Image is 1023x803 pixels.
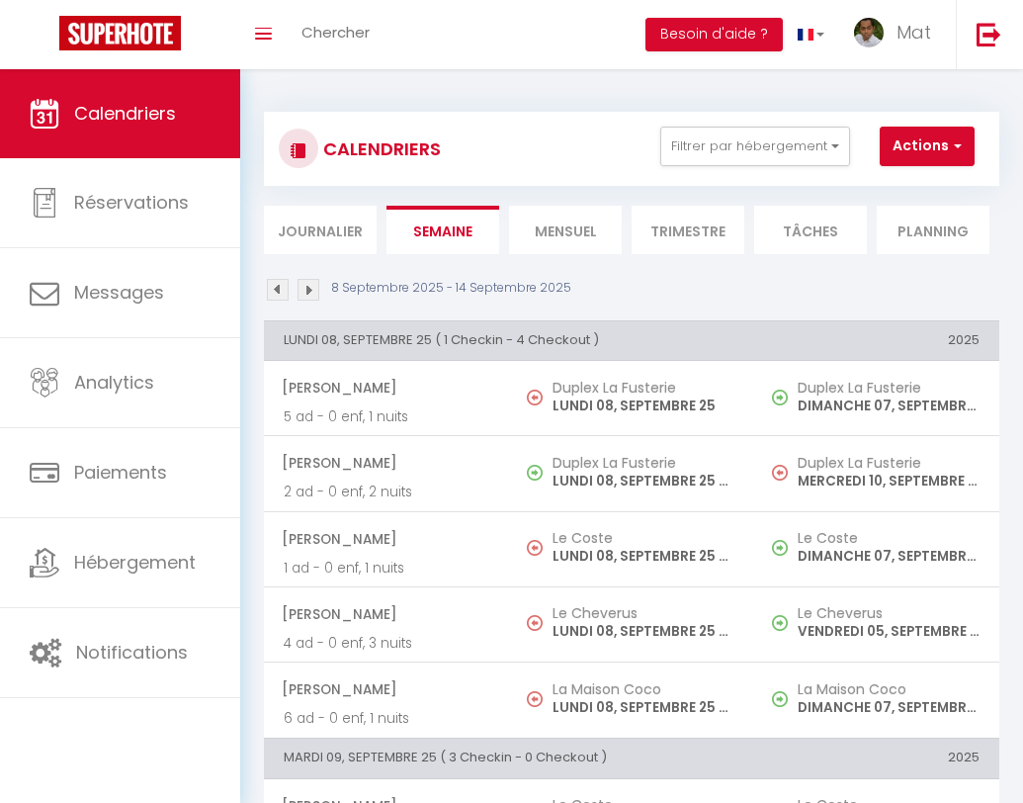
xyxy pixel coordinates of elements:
[74,280,164,305] span: Messages
[553,380,734,396] h5: Duplex La Fusterie
[798,471,980,491] p: MERCREDI 10, SEPTEMBRE 25 - 09:00
[284,708,489,729] p: 6 ad - 0 enf, 1 nuits
[553,621,734,642] p: LUNDI 08, SEPTEMBRE 25 - 10:00
[880,127,975,166] button: Actions
[74,370,154,395] span: Analytics
[527,691,543,707] img: NO IMAGE
[264,739,754,778] th: MARDI 09, SEPTEMBRE 25 ( 3 Checkin - 0 Checkout )
[553,546,734,567] p: LUNDI 08, SEPTEMBRE 25 - 10:00
[798,380,980,396] h5: Duplex La Fusterie
[74,460,167,485] span: Paiements
[772,615,788,631] img: NO IMAGE
[896,20,931,45] span: Mat
[76,640,188,665] span: Notifications
[754,206,867,254] li: Tâches
[772,465,788,481] img: NO IMAGE
[553,697,734,718] p: LUNDI 08, SEPTEMBRE 25 - 10:00
[74,190,189,215] span: Réservations
[282,369,489,406] span: [PERSON_NAME]
[527,615,543,631] img: NO IMAGE
[553,396,734,416] p: LUNDI 08, SEPTEMBRE 25
[527,540,543,556] img: NO IMAGE
[318,127,441,171] h3: CALENDRIERS
[331,279,571,298] p: 8 Septembre 2025 - 14 Septembre 2025
[264,320,754,360] th: LUNDI 08, SEPTEMBRE 25 ( 1 Checkin - 4 Checkout )
[877,206,989,254] li: Planning
[301,22,370,43] span: Chercher
[754,320,999,360] th: 2025
[264,206,377,254] li: Journalier
[798,396,980,416] p: DIMANCHE 07, SEPTEMBRE 25
[553,530,734,546] h5: Le Coste
[660,127,850,166] button: Filtrer par hébergement
[284,482,489,502] p: 2 ad - 0 enf, 2 nuits
[553,471,734,491] p: LUNDI 08, SEPTEMBRE 25 - 17:00
[632,206,744,254] li: Trimestre
[527,390,543,405] img: NO IMAGE
[798,621,980,642] p: VENDREDI 05, SEPTEMBRE 25 - 17:00
[284,558,489,579] p: 1 ad - 0 enf, 1 nuits
[798,681,980,697] h5: La Maison Coco
[59,16,181,50] img: Super Booking
[798,455,980,471] h5: Duplex La Fusterie
[282,444,489,482] span: [PERSON_NAME]
[282,670,489,708] span: [PERSON_NAME]
[798,530,980,546] h5: Le Coste
[772,390,788,405] img: NO IMAGE
[386,206,499,254] li: Semaine
[798,697,980,718] p: DIMANCHE 07, SEPTEMBRE 25 - 17:00
[74,550,196,575] span: Hébergement
[553,455,734,471] h5: Duplex La Fusterie
[284,406,489,427] p: 5 ad - 0 enf, 1 nuits
[645,18,783,51] button: Besoin d'aide ?
[977,22,1001,46] img: logout
[282,520,489,558] span: [PERSON_NAME]
[282,595,489,633] span: [PERSON_NAME]
[284,633,489,654] p: 4 ad - 0 enf, 3 nuits
[553,605,734,621] h5: Le Cheverus
[772,540,788,556] img: NO IMAGE
[553,681,734,697] h5: La Maison Coco
[772,691,788,707] img: NO IMAGE
[74,101,176,126] span: Calendriers
[798,605,980,621] h5: Le Cheverus
[754,739,999,778] th: 2025
[509,206,622,254] li: Mensuel
[798,546,980,567] p: DIMANCHE 07, SEPTEMBRE 25 - 19:00
[854,18,884,47] img: ...
[16,8,75,67] button: Ouvrir le widget de chat LiveChat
